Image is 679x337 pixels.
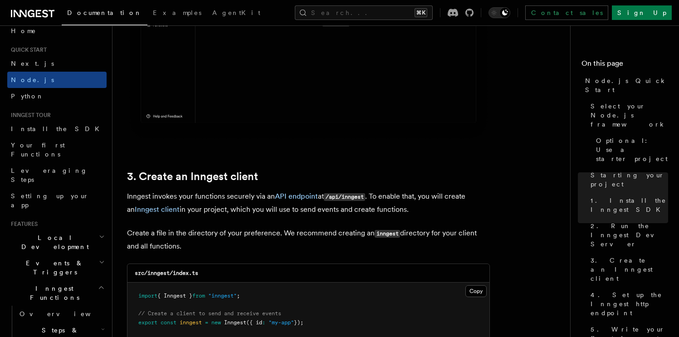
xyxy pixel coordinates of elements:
span: Optional: Use a starter project [596,136,668,163]
span: Overview [20,310,113,317]
span: Node.js [11,76,54,83]
span: Events & Triggers [7,259,99,277]
button: Inngest Functions [7,280,107,306]
span: import [138,293,157,299]
span: new [211,319,221,326]
span: Setting up your app [11,192,89,209]
a: Optional: Use a starter project [592,132,668,167]
span: inngest [180,319,202,326]
span: Your first Functions [11,142,65,158]
p: Create a file in the directory of your preference. We recommend creating an directory for your cl... [127,227,490,253]
a: API endpoint [275,192,318,200]
a: Node.js Quick Start [581,73,668,98]
span: = [205,319,208,326]
span: 4. Set up the Inngest http endpoint [591,290,668,317]
span: 1. Install the Inngest SDK [591,196,668,214]
code: inngest [375,230,400,238]
span: Local Development [7,233,99,251]
span: "inngest" [208,293,237,299]
span: 2. Run the Inngest Dev Server [591,221,668,249]
a: 1. Install the Inngest SDK [587,192,668,218]
h4: On this page [581,58,668,73]
button: Copy [465,285,487,297]
span: AgentKit [212,9,260,16]
span: // Create a client to send and receive events [138,310,281,317]
a: Home [7,23,107,39]
span: Examples [153,9,201,16]
span: Starting your project [591,171,668,189]
p: Inngest invokes your functions securely via an at . To enable that, you will create an in your pr... [127,190,490,216]
span: Install the SDK [11,125,105,132]
span: Next.js [11,60,54,67]
a: 3. Create an Inngest client [127,170,258,183]
span: Documentation [67,9,142,16]
span: Select your Node.js framework [591,102,668,129]
a: Sign Up [612,5,672,20]
a: Leveraging Steps [7,162,107,188]
a: Install the SDK [7,121,107,137]
kbd: ⌘K [415,8,427,17]
a: Select your Node.js framework [587,98,668,132]
span: export [138,319,157,326]
a: Documentation [62,3,147,25]
span: 3. Create an Inngest client [591,256,668,283]
span: }); [294,319,303,326]
button: Local Development [7,230,107,255]
span: ; [237,293,240,299]
button: Events & Triggers [7,255,107,280]
a: AgentKit [207,3,266,24]
code: /api/inngest [324,193,365,201]
span: "my-app" [269,319,294,326]
span: { Inngest } [157,293,192,299]
span: const [161,319,176,326]
button: Toggle dark mode [488,7,510,18]
span: Inngest tour [7,112,51,119]
span: : [262,319,265,326]
a: Your first Functions [7,137,107,162]
span: Home [11,26,36,35]
a: Starting your project [587,167,668,192]
span: from [192,293,205,299]
a: Inngest client [135,205,180,214]
a: Overview [16,306,107,322]
code: src/inngest/index.ts [135,270,198,276]
a: Setting up your app [7,188,107,213]
span: Leveraging Steps [11,167,88,183]
a: Node.js [7,72,107,88]
span: Node.js Quick Start [585,76,668,94]
a: 4. Set up the Inngest http endpoint [587,287,668,321]
span: Quick start [7,46,47,54]
a: 2. Run the Inngest Dev Server [587,218,668,252]
span: Features [7,220,38,228]
a: Next.js [7,55,107,72]
button: Search...⌘K [295,5,433,20]
a: 3. Create an Inngest client [587,252,668,287]
span: Inngest Functions [7,284,98,302]
span: Inngest [224,319,246,326]
a: Contact sales [525,5,608,20]
a: Python [7,88,107,104]
span: Python [11,93,44,100]
a: Examples [147,3,207,24]
span: ({ id [246,319,262,326]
